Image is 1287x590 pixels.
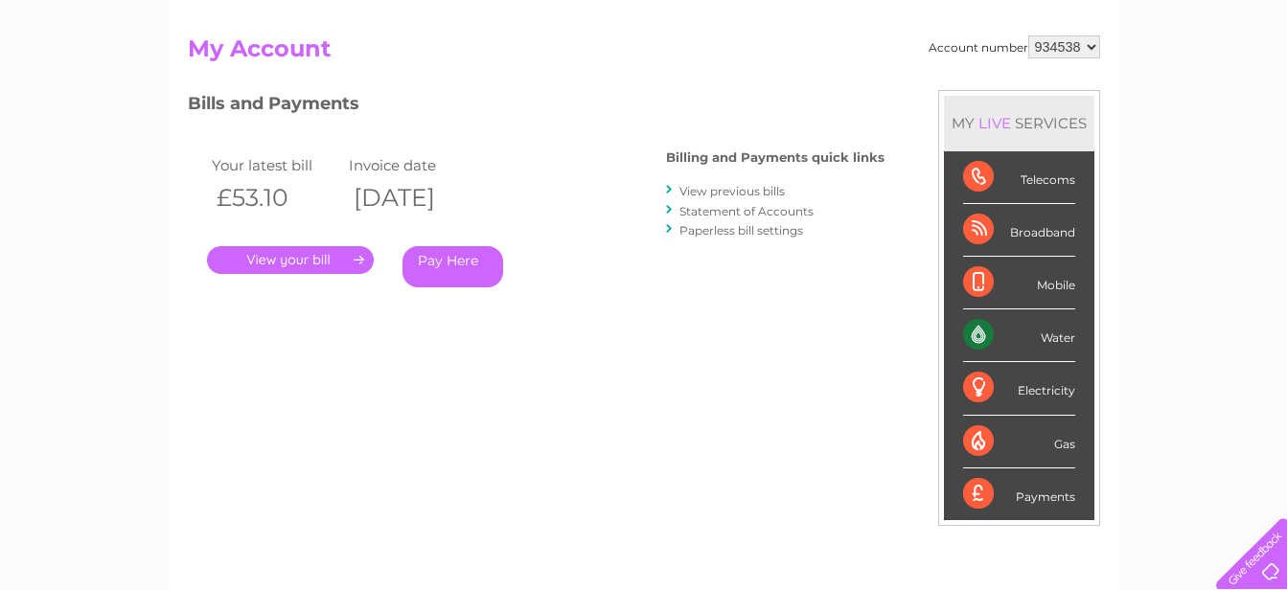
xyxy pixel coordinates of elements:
div: LIVE [975,114,1015,132]
div: Payments [963,468,1075,520]
a: Paperless bill settings [679,223,803,238]
h4: Billing and Payments quick links [666,150,885,165]
h3: Bills and Payments [188,90,885,124]
div: Telecoms [963,151,1075,204]
th: £53.10 [207,178,345,217]
a: Water [950,81,986,96]
div: MY SERVICES [944,96,1094,150]
div: Gas [963,416,1075,468]
td: Your latest bill [207,152,345,178]
div: Clear Business is a trading name of Verastar Limited (registered in [GEOGRAPHIC_DATA] No. 3667643... [192,11,1097,93]
h2: My Account [188,35,1100,72]
td: Invoice date [344,152,482,178]
a: View previous bills [679,184,785,198]
a: . [207,246,374,274]
a: Telecoms [1051,81,1109,96]
div: Mobile [963,257,1075,309]
th: [DATE] [344,178,482,217]
a: Statement of Accounts [679,204,814,218]
a: Blog [1120,81,1148,96]
div: Electricity [963,362,1075,415]
a: 0333 014 3131 [926,10,1058,34]
div: Water [963,309,1075,362]
a: Log out [1224,81,1269,96]
a: Energy [998,81,1040,96]
a: Pay Here [402,246,503,287]
img: logo.png [45,50,143,108]
a: Contact [1160,81,1207,96]
div: Broadband [963,204,1075,257]
div: Account number [929,35,1100,58]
